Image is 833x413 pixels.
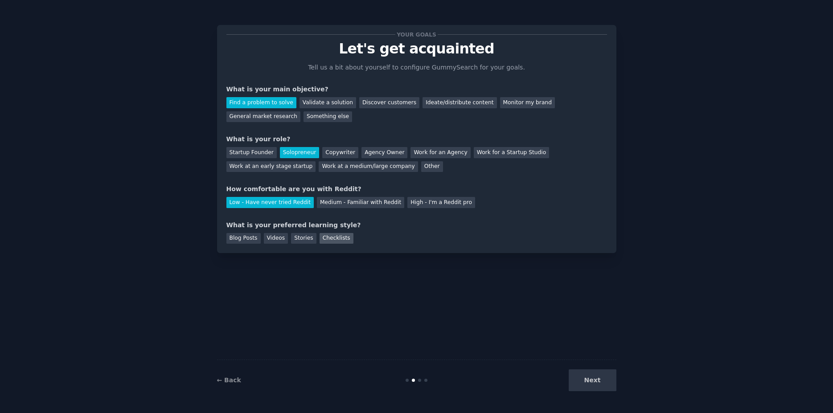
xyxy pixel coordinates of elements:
[226,197,314,208] div: Low - Have never tried Reddit
[217,376,241,384] a: ← Back
[226,111,301,123] div: General market research
[226,233,261,244] div: Blog Posts
[226,41,607,57] p: Let's get acquainted
[423,97,497,108] div: Ideate/distribute content
[304,111,352,123] div: Something else
[226,147,277,158] div: Startup Founder
[319,161,418,172] div: Work at a medium/large company
[226,161,316,172] div: Work at an early stage startup
[226,184,607,194] div: How comfortable are you with Reddit?
[226,85,607,94] div: What is your main objective?
[291,233,316,244] div: Stories
[407,197,475,208] div: High - I'm a Reddit pro
[264,233,288,244] div: Videos
[322,147,358,158] div: Copywriter
[304,63,529,72] p: Tell us a bit about yourself to configure GummySearch for your goals.
[474,147,549,158] div: Work for a Startup Studio
[317,197,404,208] div: Medium - Familiar with Reddit
[410,147,470,158] div: Work for an Agency
[500,97,555,108] div: Monitor my brand
[421,161,443,172] div: Other
[300,97,356,108] div: Validate a solution
[226,135,607,144] div: What is your role?
[361,147,407,158] div: Agency Owner
[226,97,296,108] div: Find a problem to solve
[226,221,607,230] div: What is your preferred learning style?
[359,97,419,108] div: Discover customers
[320,233,353,244] div: Checklists
[395,30,438,39] span: Your goals
[280,147,319,158] div: Solopreneur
